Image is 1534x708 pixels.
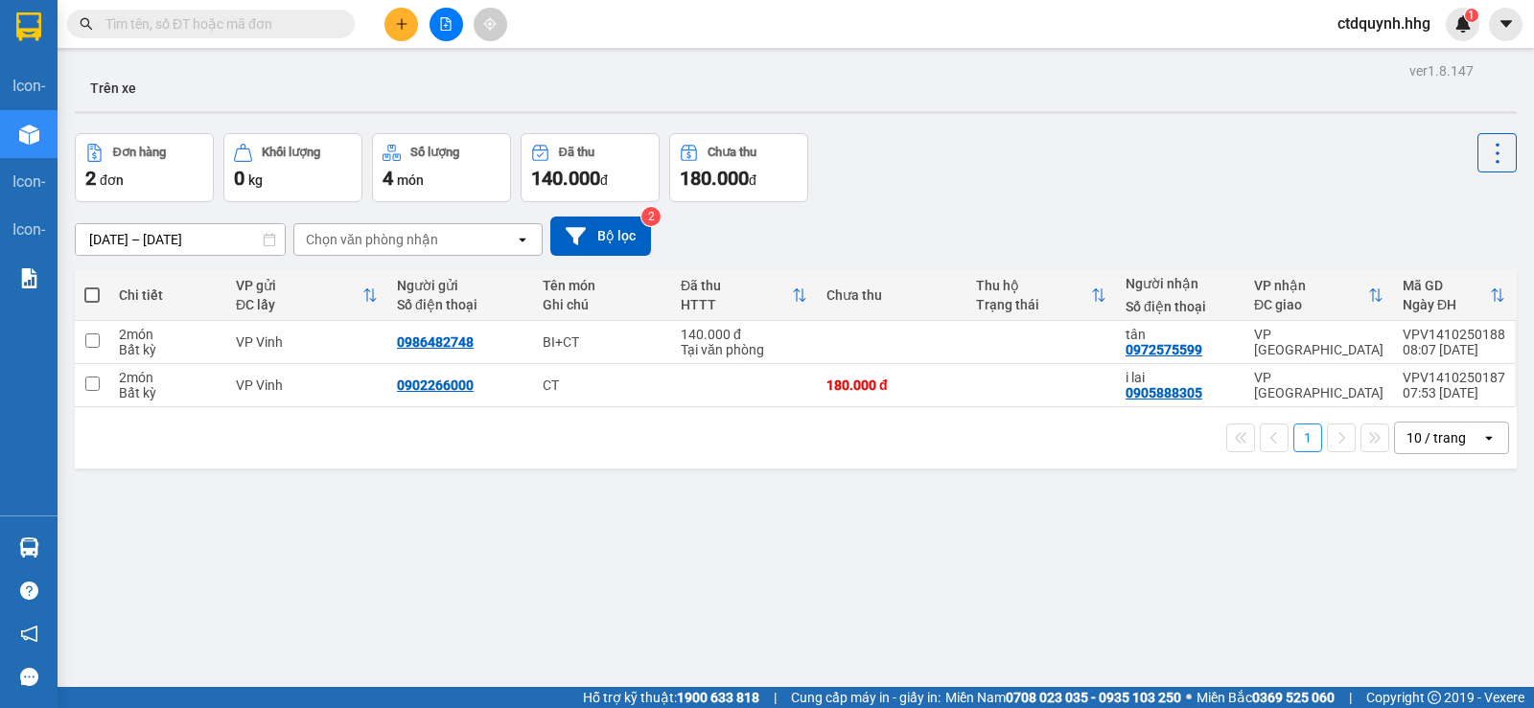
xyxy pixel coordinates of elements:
th: Toggle SortBy [226,270,387,321]
div: Số điện thoại [397,297,523,312]
th: Toggle SortBy [1393,270,1515,321]
span: | [1349,687,1352,708]
button: file-add [430,8,463,41]
div: VP nhận [1254,278,1368,293]
div: Bất kỳ [119,385,217,400]
img: warehouse-icon [19,537,39,558]
span: 0 [234,167,244,190]
div: 0902266000 [397,377,474,393]
span: notification [20,625,38,643]
div: Chưa thu [708,146,756,159]
div: 0972575599 [1126,342,1202,357]
div: VP Vinh [236,377,378,393]
div: Đã thu [681,278,792,293]
div: Chọn văn phòng nhận [306,230,438,249]
div: Tên món [543,278,662,293]
span: ⚪️ [1186,694,1192,701]
button: Chưa thu180.000đ [669,133,808,202]
sup: 2 [641,207,661,226]
div: Tại văn phòng [681,342,807,357]
span: 140.000 [531,167,600,190]
div: Người nhận [1126,276,1235,291]
div: icon- [12,74,45,98]
div: 08:07 [DATE] [1403,342,1505,357]
button: Đơn hàng2đơn [75,133,214,202]
div: BI+CT [543,334,662,350]
span: | [774,687,777,708]
strong: 1900 633 818 [677,690,759,705]
button: Khối lượng0kg [223,133,362,202]
span: aim [483,17,497,31]
div: 0905888305 [1126,385,1202,400]
span: Miền Nam [945,687,1181,708]
img: warehouse-icon [19,125,39,145]
div: 2 món [119,370,217,385]
span: 180.000 [680,167,749,190]
svg: open [515,232,530,247]
div: VP [GEOGRAPHIC_DATA] [1254,327,1383,357]
div: ĐC giao [1254,297,1368,312]
button: plus [384,8,418,41]
button: 1 [1293,423,1322,452]
div: 180.000 đ [826,377,957,393]
span: caret-down [1498,15,1515,33]
div: Bất kỳ [119,342,217,357]
div: 2 món [119,327,217,342]
button: Đã thu140.000đ [521,133,660,202]
div: Ghi chú [543,297,662,312]
div: Số điện thoại [1126,299,1235,314]
span: copyright [1428,691,1441,704]
button: caret-down [1489,8,1522,41]
div: icon- [12,217,45,241]
svg: open [1481,430,1497,445]
div: Đơn hàng [113,146,166,159]
img: icon-new-feature [1454,15,1472,33]
div: i lai [1126,370,1235,385]
img: solution-icon [19,268,39,288]
div: Chi tiết [119,287,217,303]
span: đ [749,172,756,188]
div: icon- [12,170,45,194]
th: Toggle SortBy [671,270,817,321]
th: Toggle SortBy [1244,270,1393,321]
div: Khối lượng [262,146,320,159]
div: Ngày ĐH [1403,297,1490,312]
button: Trên xe [75,65,151,111]
img: logo-vxr [16,12,41,41]
div: VPV1410250187 [1403,370,1505,385]
div: VP [GEOGRAPHIC_DATA] [1254,370,1383,400]
span: đơn [100,172,124,188]
span: ctdquynh.hhg [1322,11,1446,35]
span: 4 [383,167,393,190]
div: Chưa thu [826,287,957,303]
strong: 0708 023 035 - 0935 103 250 [1006,690,1181,705]
span: món [397,172,424,188]
span: 2 [85,167,96,190]
span: plus [395,17,408,31]
span: đ [600,172,608,188]
span: Miền Bắc [1197,687,1335,708]
span: file-add [439,17,453,31]
div: ver 1.8.147 [1409,60,1474,81]
div: CT [543,377,662,393]
span: message [20,668,38,686]
span: question-circle [20,582,38,600]
span: kg [248,172,263,188]
div: VP Vinh [236,334,378,350]
div: Đã thu [559,146,594,159]
th: Toggle SortBy [966,270,1116,321]
div: tân [1126,327,1235,342]
input: Tìm tên, số ĐT hoặc mã đơn [105,13,332,34]
div: ĐC lấy [236,297,362,312]
div: 07:53 [DATE] [1403,385,1505,400]
div: HTTT [681,297,792,312]
span: 1 [1468,9,1475,22]
button: Bộ lọc [550,217,651,256]
strong: 0369 525 060 [1252,690,1335,705]
div: VPV1410250188 [1403,327,1505,342]
sup: 1 [1465,9,1478,22]
div: VP gửi [236,278,362,293]
span: Cung cấp máy in - giấy in: [791,687,941,708]
button: Số lượng4món [372,133,511,202]
span: search [80,17,93,31]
